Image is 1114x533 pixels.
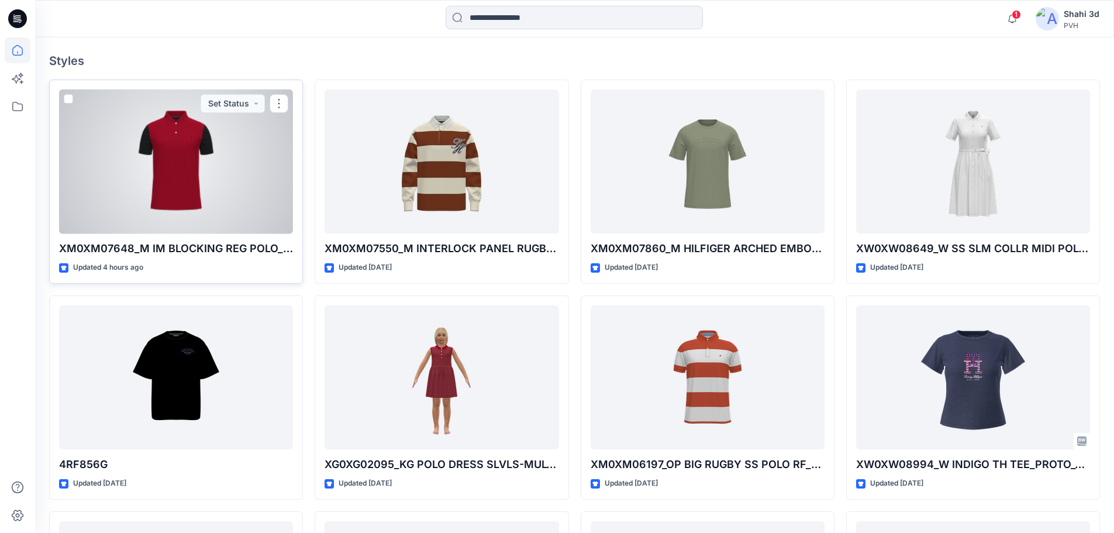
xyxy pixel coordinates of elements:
p: Updated 4 hours ago [73,262,143,274]
p: Updated [DATE] [605,477,658,490]
p: XM0XM07648_M IM BLOCKING REG POLO_PROTO_V01 [59,240,293,257]
a: XG0XG02095_KG POLO DRESS SLVLS-MULTI_PROTO_V01 [325,305,558,450]
span: 1 [1012,10,1021,19]
a: XM0XM06197_OP BIG RUGBY SS POLO RF_PROTO_V01 [591,305,825,450]
h4: Styles [49,54,1100,68]
p: XW0XW08649_W SS SLM COLLR MIDI POLO DRS [856,240,1090,257]
a: 4RF856G [59,305,293,450]
a: XM0XM07550_M INTERLOCK PANEL RUGBY POLO [325,90,558,234]
p: Updated [DATE] [73,477,126,490]
p: Updated [DATE] [339,477,392,490]
a: XM0XM07648_M IM BLOCKING REG POLO_PROTO_V01 [59,90,293,234]
p: XM0XM06197_OP BIG RUGBY SS POLO RF_PROTO_V01 [591,456,825,473]
div: PVH [1064,21,1099,30]
p: Updated [DATE] [605,262,658,274]
p: XG0XG02095_KG POLO DRESS SLVLS-MULTI_PROTO_V01 [325,456,558,473]
p: Updated [DATE] [870,477,923,490]
p: XM0XM07550_M INTERLOCK PANEL RUGBY POLO [325,240,558,257]
p: Updated [DATE] [870,262,923,274]
a: XM0XM07860_M HILFIGER ARCHED EMBOSSED TEE [591,90,825,234]
p: 4RF856G [59,456,293,473]
p: XM0XM07860_M HILFIGER ARCHED EMBOSSED TEE [591,240,825,257]
p: XW0XW08994_W INDIGO TH TEE_PROTO_V01 [856,456,1090,473]
img: avatar [1036,7,1059,30]
div: Shahi 3d [1064,7,1099,21]
p: Updated [DATE] [339,262,392,274]
a: XW0XW08649_W SS SLM COLLR MIDI POLO DRS [856,90,1090,234]
a: XW0XW08994_W INDIGO TH TEE_PROTO_V01 [856,305,1090,450]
